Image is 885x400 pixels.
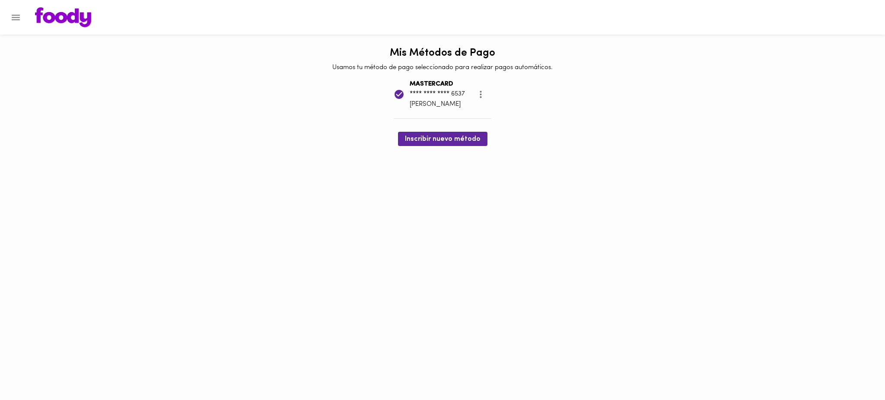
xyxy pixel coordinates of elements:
img: logo.png [35,7,91,27]
p: Usamos tu método de pago seleccionado para realizar pagos automáticos. [332,63,553,72]
h1: Mis Métodos de Pago [390,48,495,59]
b: MASTERCARD [410,81,453,87]
p: [PERSON_NAME] [410,100,465,109]
button: more [470,84,491,105]
iframe: Messagebird Livechat Widget [835,350,876,391]
button: Inscribir nuevo método [398,132,487,146]
span: Inscribir nuevo método [405,135,481,143]
button: Menu [5,7,26,28]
